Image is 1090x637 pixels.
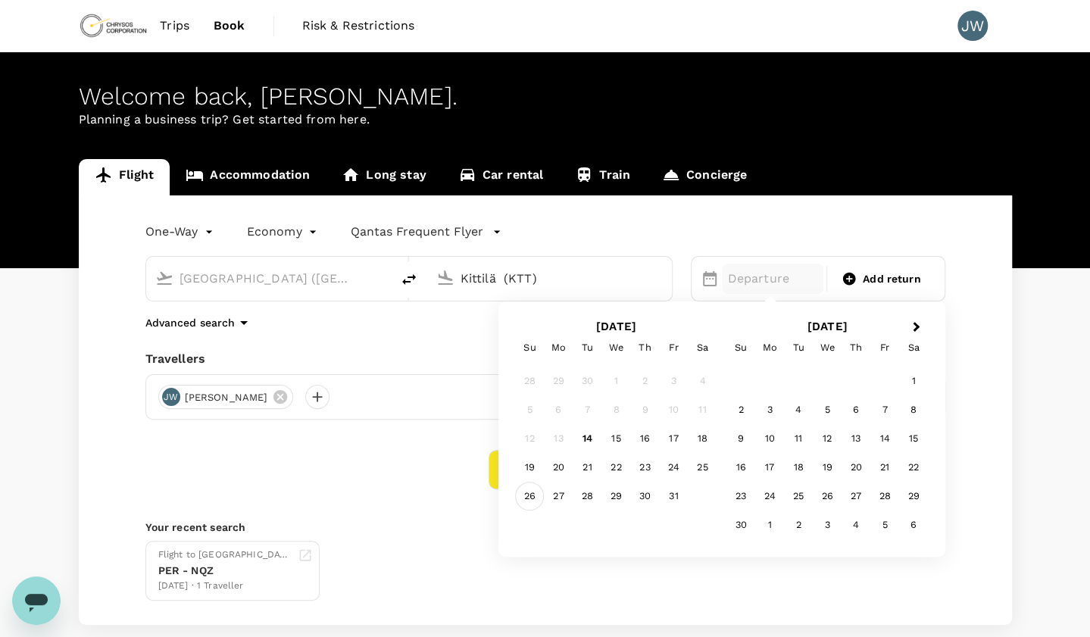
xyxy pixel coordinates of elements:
[515,367,717,511] div: Month October, 2025
[726,395,755,424] div: Choose Sunday, November 2nd, 2025
[461,267,640,290] input: Going to
[601,395,630,424] div: Not available Wednesday, October 8th, 2025
[12,576,61,625] iframe: Button to launch messaging window
[601,367,630,395] div: Not available Wednesday, October 1st, 2025
[722,320,933,333] h2: [DATE]
[515,367,544,395] div: Not available Sunday, September 28th, 2025
[573,424,601,453] div: Choose Tuesday, October 14th, 2025
[659,395,688,424] div: Not available Friday, October 10th, 2025
[659,424,688,453] div: Choose Friday, October 17th, 2025
[160,17,189,35] span: Trips
[601,482,630,511] div: Choose Wednesday, October 29th, 2025
[176,390,277,405] span: [PERSON_NAME]
[145,315,235,330] p: Advanced search
[784,395,813,424] div: Choose Tuesday, November 4th, 2025
[688,333,717,362] div: Saturday
[573,333,601,362] div: Tuesday
[899,511,928,539] div: Choose Saturday, December 6th, 2025
[544,482,573,511] div: Choose Monday, October 27th, 2025
[158,385,294,409] div: JW[PERSON_NAME]
[145,520,945,535] p: Your recent search
[957,11,988,41] div: JW
[813,511,842,539] div: Choose Wednesday, December 3rd, 2025
[79,9,148,42] img: Chrysos Corporation
[544,367,573,395] div: Not available Monday, September 29th, 2025
[899,424,928,453] div: Choose Saturday, November 15th, 2025
[180,267,359,290] input: Depart from
[391,261,427,298] button: delete
[544,395,573,424] div: Not available Monday, October 6th, 2025
[573,367,601,395] div: Not available Tuesday, September 30th, 2025
[351,223,501,241] button: Qantas Frequent Flyer
[659,453,688,482] div: Choose Friday, October 24th, 2025
[573,395,601,424] div: Not available Tuesday, October 7th, 2025
[813,424,842,453] div: Choose Wednesday, November 12th, 2025
[899,395,928,424] div: Choose Saturday, November 8th, 2025
[755,511,784,539] div: Choose Monday, December 1st, 2025
[170,159,326,195] a: Accommodation
[842,333,870,362] div: Thursday
[158,563,292,579] div: PER - NQZ
[601,453,630,482] div: Choose Wednesday, October 22nd, 2025
[630,367,659,395] div: Not available Thursday, October 2nd, 2025
[755,333,784,362] div: Monday
[870,511,899,539] div: Choose Friday, December 5th, 2025
[630,333,659,362] div: Thursday
[661,276,664,279] button: Open
[162,388,180,406] div: JW
[842,453,870,482] div: Choose Thursday, November 20th, 2025
[630,482,659,511] div: Choose Thursday, October 30th, 2025
[726,482,755,511] div: Choose Sunday, November 23rd, 2025
[601,424,630,453] div: Choose Wednesday, October 15th, 2025
[813,453,842,482] div: Choose Wednesday, November 19th, 2025
[870,395,899,424] div: Choose Friday, November 7th, 2025
[559,159,646,195] a: Train
[659,482,688,511] div: Choose Friday, October 31st, 2025
[688,367,717,395] div: Not available Saturday, October 4th, 2025
[688,453,717,482] div: Choose Saturday, October 25th, 2025
[511,320,722,333] h2: [DATE]
[842,511,870,539] div: Choose Thursday, December 4th, 2025
[145,350,945,368] div: Travellers
[630,424,659,453] div: Choose Thursday, October 16th, 2025
[515,333,544,362] div: Sunday
[842,395,870,424] div: Choose Thursday, November 6th, 2025
[247,220,320,244] div: Economy
[870,333,899,362] div: Friday
[870,424,899,453] div: Choose Friday, November 14th, 2025
[870,482,899,511] div: Choose Friday, November 28th, 2025
[688,395,717,424] div: Not available Saturday, October 11th, 2025
[145,220,217,244] div: One-Way
[755,453,784,482] div: Choose Monday, November 17th, 2025
[326,159,442,195] a: Long stay
[842,424,870,453] div: Choose Thursday, November 13th, 2025
[79,83,1012,111] div: Welcome back , [PERSON_NAME] .
[489,450,602,489] button: Find flights
[726,367,928,539] div: Month November, 2025
[784,453,813,482] div: Choose Tuesday, November 18th, 2025
[899,367,928,395] div: Choose Saturday, November 1st, 2025
[158,579,292,594] div: [DATE] · 1 Traveller
[728,270,818,288] p: Departure
[726,424,755,453] div: Choose Sunday, November 9th, 2025
[630,453,659,482] div: Choose Thursday, October 23rd, 2025
[351,223,483,241] p: Qantas Frequent Flyer
[813,333,842,362] div: Wednesday
[870,453,899,482] div: Choose Friday, November 21st, 2025
[302,17,415,35] span: Risk & Restrictions
[755,424,784,453] div: Choose Monday, November 10th, 2025
[755,395,784,424] div: Choose Monday, November 3rd, 2025
[659,333,688,362] div: Friday
[630,395,659,424] div: Not available Thursday, October 9th, 2025
[659,367,688,395] div: Not available Friday, October 3rd, 2025
[515,453,544,482] div: Choose Sunday, October 19th, 2025
[214,17,245,35] span: Book
[544,424,573,453] div: Not available Monday, October 13th, 2025
[863,271,921,287] span: Add return
[79,111,1012,129] p: Planning a business trip? Get started from here.
[573,453,601,482] div: Choose Tuesday, October 21st, 2025
[899,333,928,362] div: Saturday
[726,333,755,362] div: Sunday
[442,159,560,195] a: Car rental
[646,159,763,195] a: Concierge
